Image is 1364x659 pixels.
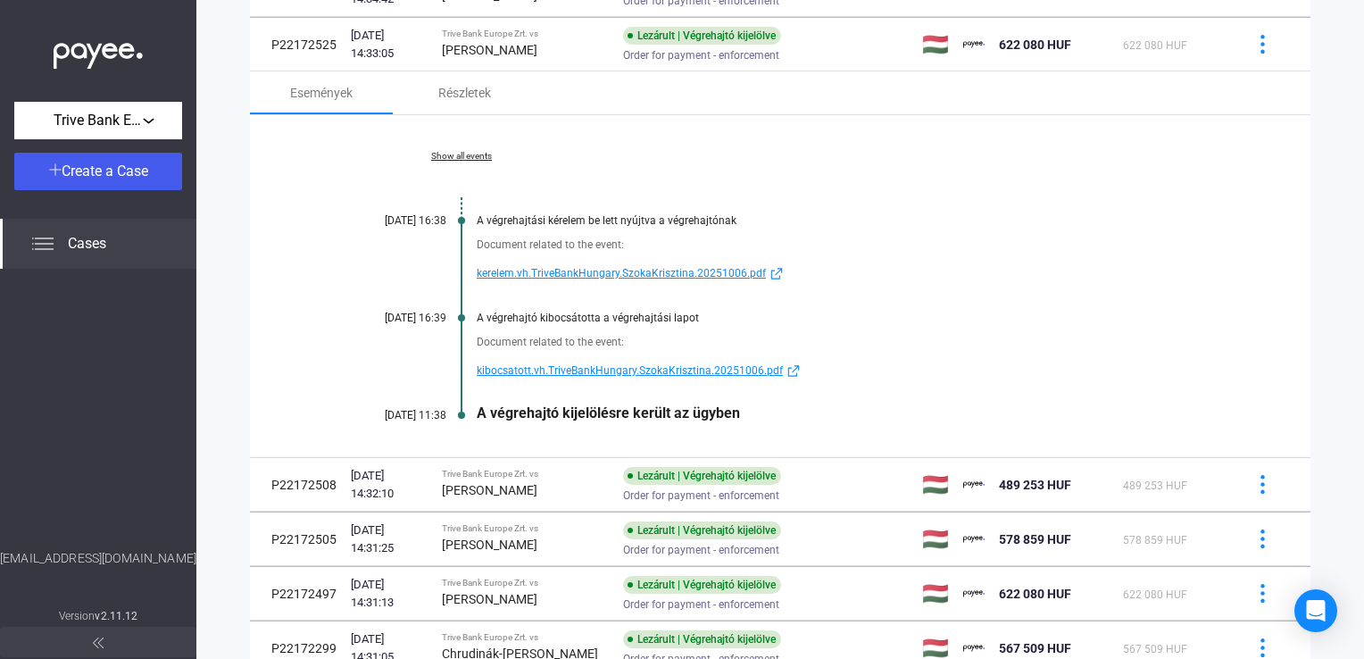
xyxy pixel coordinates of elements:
[1243,521,1281,558] button: more-blue
[477,360,1221,381] a: kibocsatott.vh.TriveBankHungary.SzokaKrisztina.20251006.pdfexternal-link-blue
[1243,575,1281,613] button: more-blue
[14,102,182,139] button: Trive Bank Europe Zrt.
[438,82,491,104] div: Részletek
[963,34,985,55] img: payee-logo
[442,29,610,39] div: Trive Bank Europe Zrt. vs
[442,523,610,534] div: Trive Bank Europe Zrt. vs
[351,576,428,612] div: [DATE] 14:31:13
[1123,534,1187,546] span: 578 859 HUF
[1253,530,1272,548] img: more-blue
[442,578,610,588] div: Trive Bank Europe Zrt. vs
[351,521,428,557] div: [DATE] 14:31:25
[1253,35,1272,54] img: more-blue
[1123,643,1187,655] span: 567 509 HUF
[250,567,344,621] td: P22172497
[54,110,143,131] span: Trive Bank Europe Zrt.
[49,163,62,176] img: plus-white.svg
[477,360,783,381] span: kibocsatott.vh.TriveBankHungary.SzokaKrisztina.20251006.pdf
[339,214,446,227] div: [DATE] 16:38
[766,267,787,280] img: external-link-blue
[623,594,779,615] span: Order for payment - enforcement
[54,33,143,70] img: white-payee-white-dot.svg
[999,38,1071,52] span: 622 080 HUF
[915,458,956,512] td: 🇭🇺
[250,458,344,512] td: P22172508
[999,641,1071,655] span: 567 509 HUF
[339,151,584,162] a: Show all events
[1123,588,1187,601] span: 622 080 HUF
[1253,638,1272,657] img: more-blue
[623,485,779,506] span: Order for payment - enforcement
[915,513,956,566] td: 🇭🇺
[95,610,137,622] strong: v2.11.12
[623,467,781,485] div: Lezárult | Végrehajtó kijelölve
[477,263,766,284] span: kerelem.vh.TriveBankHungary.SzokaKrisztina.20251006.pdf
[442,483,537,497] strong: [PERSON_NAME]
[999,478,1071,492] span: 489 253 HUF
[999,587,1071,601] span: 622 080 HUF
[623,27,781,45] div: Lezárult | Végrehajtó kijelölve
[963,529,985,550] img: payee-logo
[477,236,1221,254] div: Document related to the event:
[442,469,610,480] div: Trive Bank Europe Zrt. vs
[93,638,104,648] img: arrow-double-left-grey.svg
[999,532,1071,546] span: 578 859 HUF
[623,630,781,648] div: Lezárult | Végrehajtó kijelölve
[1294,589,1337,632] div: Open Intercom Messenger
[68,233,106,254] span: Cases
[623,45,779,66] span: Order for payment - enforcement
[1253,584,1272,603] img: more-blue
[250,513,344,566] td: P22172505
[442,592,537,606] strong: [PERSON_NAME]
[963,638,985,659] img: payee-logo
[477,405,1221,421] div: A végrehajtó kijelölésre került az ügyben
[442,538,537,552] strong: [PERSON_NAME]
[442,632,610,643] div: Trive Bank Europe Zrt. vs
[250,18,344,71] td: P22172525
[477,312,1221,324] div: A végrehajtó kibocsátotta a végrehajtási lapot
[351,27,428,63] div: [DATE] 14:33:05
[339,312,446,324] div: [DATE] 16:39
[623,521,781,539] div: Lezárult | Végrehajtó kijelölve
[915,567,956,621] td: 🇭🇺
[623,539,779,561] span: Order for payment - enforcement
[339,409,446,421] div: [DATE] 11:38
[32,233,54,254] img: list.svg
[915,18,956,71] td: 🇭🇺
[1123,39,1187,52] span: 622 080 HUF
[351,467,428,503] div: [DATE] 14:32:10
[290,82,353,104] div: Események
[477,263,1221,284] a: kerelem.vh.TriveBankHungary.SzokaKrisztina.20251006.pdfexternal-link-blue
[1123,480,1187,492] span: 489 253 HUF
[963,583,985,605] img: payee-logo
[783,364,804,378] img: external-link-blue
[442,43,537,57] strong: [PERSON_NAME]
[62,163,148,179] span: Create a Case
[477,214,1221,227] div: A végrehajtási kérelem be lett nyújtva a végrehajtónak
[14,153,182,190] button: Create a Case
[623,576,781,594] div: Lezárult | Végrehajtó kijelölve
[1243,466,1281,504] button: more-blue
[477,333,1221,351] div: Document related to the event:
[963,474,985,496] img: payee-logo
[1243,26,1281,63] button: more-blue
[1253,475,1272,494] img: more-blue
